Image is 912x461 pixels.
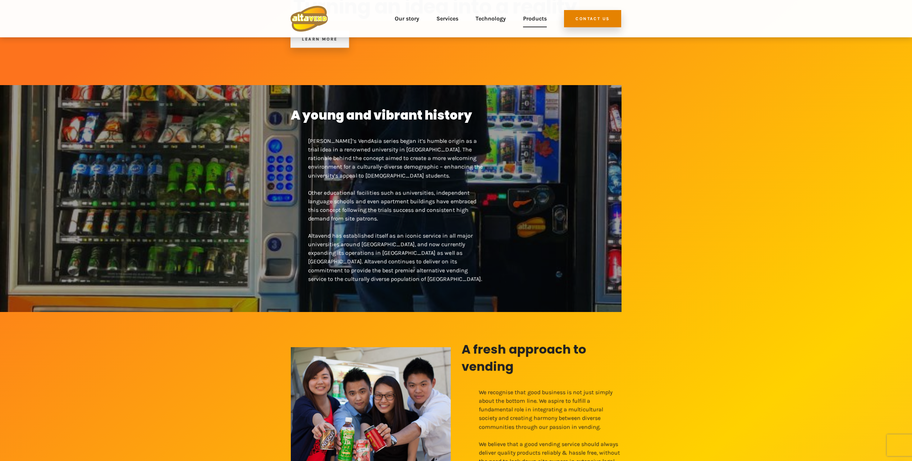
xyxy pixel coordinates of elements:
[436,6,458,32] a: Services
[336,6,547,32] nav: Top Menu
[523,6,547,32] a: Products
[564,10,621,27] a: Contact Us
[308,128,485,283] p: [PERSON_NAME]’s VendAsia series began it’s humble origin as a trial idea in a renowned university...
[395,6,419,32] a: Our story
[291,107,472,124] strong: A young and vibrant history
[290,31,349,48] a: Learn more
[462,341,622,375] h3: A fresh approach to vending
[476,6,506,32] a: Technology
